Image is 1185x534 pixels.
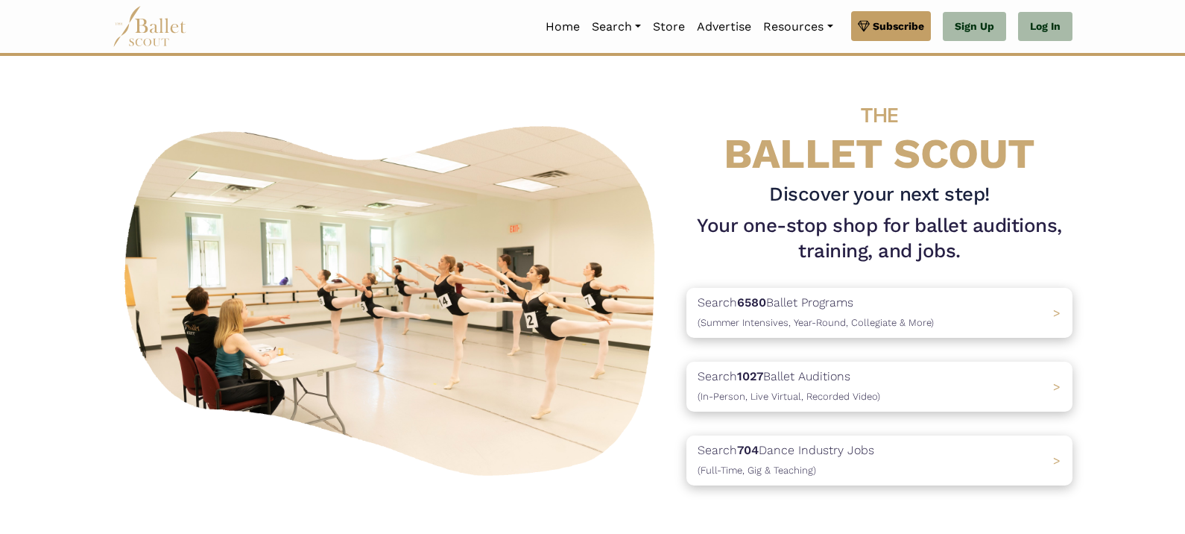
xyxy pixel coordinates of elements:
b: 6580 [737,295,766,310]
a: Store [647,11,691,43]
a: Search704Dance Industry Jobs(Full-Time, Gig & Teaching) > [686,436,1072,486]
a: Advertise [691,11,757,43]
a: Resources [757,11,838,43]
a: Log In [1018,12,1072,42]
img: gem.svg [858,18,870,34]
h1: Your one-stop shop for ballet auditions, training, and jobs. [686,213,1072,264]
img: A group of ballerinas talking to each other in a ballet studio [113,110,674,485]
a: Search6580Ballet Programs(Summer Intensives, Year-Round, Collegiate & More)> [686,288,1072,338]
a: Search1027Ballet Auditions(In-Person, Live Virtual, Recorded Video) > [686,362,1072,412]
span: > [1053,380,1061,394]
p: Search Ballet Programs [698,293,934,331]
h3: Discover your next step! [686,182,1072,207]
span: > [1053,306,1061,320]
b: 704 [737,443,759,457]
h4: BALLET SCOUT [686,86,1072,176]
a: Sign Up [943,12,1006,42]
span: THE [861,103,898,128]
a: Home [540,11,586,43]
b: 1027 [737,369,763,383]
span: > [1053,453,1061,468]
p: Search Ballet Auditions [698,367,880,405]
span: Subscribe [873,18,924,34]
a: Search [586,11,647,43]
span: (Summer Intensives, Year-Round, Collegiate & More) [698,317,934,328]
span: (In-Person, Live Virtual, Recorded Video) [698,391,880,402]
span: (Full-Time, Gig & Teaching) [698,465,816,476]
a: Subscribe [851,11,931,41]
p: Search Dance Industry Jobs [698,441,874,479]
